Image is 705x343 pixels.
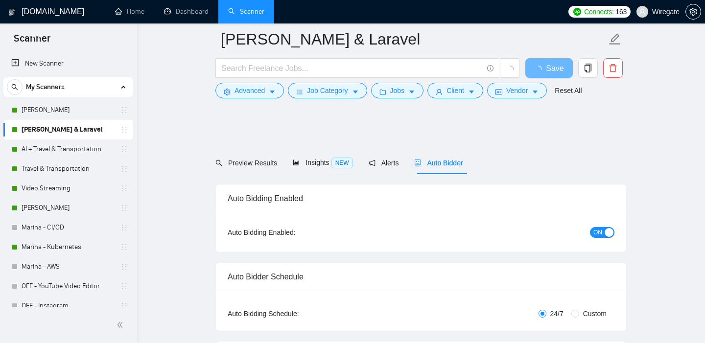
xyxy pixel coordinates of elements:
span: user [436,88,443,95]
span: holder [120,106,128,114]
span: idcard [495,88,502,95]
a: [PERSON_NAME] [22,100,115,120]
span: robot [414,160,421,166]
span: holder [120,282,128,290]
span: area-chart [293,159,300,166]
span: Jobs [390,85,405,96]
div: Auto Bidding Enabled: [228,227,356,238]
img: logo [8,4,15,20]
span: loading [534,66,546,73]
span: bars [296,88,303,95]
span: caret-down [532,88,539,95]
span: holder [120,243,128,251]
span: Connects: [584,6,613,17]
button: search [7,79,23,95]
span: delete [604,64,622,72]
button: folderJobscaret-down [371,83,424,98]
span: Custom [579,308,611,319]
a: New Scanner [11,54,125,73]
span: caret-down [352,88,359,95]
span: notification [369,160,376,166]
a: Marina - CI/CD [22,218,115,237]
span: caret-down [269,88,276,95]
span: double-left [117,320,126,330]
span: user [639,8,646,15]
span: Auto Bidder [414,159,463,167]
a: Reset All [555,85,582,96]
span: Advanced [235,85,265,96]
span: Client [446,85,464,96]
button: settingAdvancedcaret-down [215,83,284,98]
span: holder [120,184,128,192]
span: setting [686,8,701,16]
span: Preview Results [215,159,277,167]
span: holder [120,145,128,153]
input: Search Freelance Jobs... [221,62,483,74]
span: setting [224,88,231,95]
span: edit [609,33,621,46]
div: Auto Bidding Schedule: [228,308,356,319]
a: [PERSON_NAME] & Laravel [22,120,115,139]
span: holder [120,165,128,173]
a: homeHome [115,7,144,16]
span: NEW [331,158,353,168]
a: OFF - YouTube Video Editor [22,276,115,296]
span: search [7,84,22,91]
a: Video Streaming [22,179,115,198]
span: folder [379,88,386,95]
input: Scanner name... [221,27,607,51]
li: New Scanner [3,54,133,73]
span: Alerts [369,159,399,167]
span: holder [120,204,128,212]
span: holder [120,263,128,271]
span: Save [546,62,564,74]
a: setting [685,8,701,16]
button: barsJob Categorycaret-down [288,83,367,98]
span: 163 [616,6,627,17]
button: Save [525,58,573,78]
a: OFF - Instagram [22,296,115,316]
a: Travel & Transportation [22,159,115,179]
span: copy [579,64,597,72]
span: ON [593,227,602,238]
span: Vendor [506,85,528,96]
span: Insights [293,159,352,166]
span: holder [120,302,128,310]
button: copy [578,58,598,78]
span: My Scanners [26,77,65,97]
button: idcardVendorcaret-down [487,83,547,98]
button: setting [685,4,701,20]
span: loading [505,66,514,74]
div: Auto Bidding Enabled [228,184,614,212]
span: holder [120,224,128,231]
span: caret-down [468,88,475,95]
span: 24/7 [546,308,567,319]
span: info-circle [487,65,493,71]
span: Scanner [6,31,58,52]
a: dashboardDashboard [164,7,209,16]
span: Job Category [307,85,348,96]
a: [PERSON_NAME] [22,198,115,218]
img: upwork-logo.png [573,8,581,16]
a: Marina - AWS [22,257,115,276]
span: caret-down [408,88,415,95]
div: Auto Bidder Schedule [228,263,614,291]
button: userClientcaret-down [427,83,483,98]
span: holder [120,126,128,134]
a: Marina - Kubernetes [22,237,115,257]
a: AI + Travel & Transportation [22,139,115,159]
button: delete [603,58,623,78]
a: searchScanner [228,7,264,16]
span: search [215,160,222,166]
